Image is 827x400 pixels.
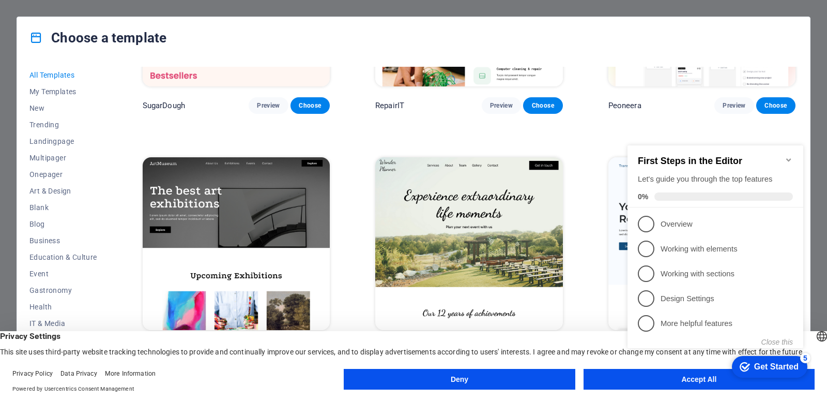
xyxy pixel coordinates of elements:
span: New [29,104,97,112]
p: Design Settings [37,161,161,172]
li: Working with sections [4,129,180,154]
button: IT & Media [29,315,97,332]
li: More helpful features [4,179,180,204]
span: Education & Culture [29,253,97,261]
p: RepairIT [375,100,404,111]
button: New [29,100,97,116]
span: Preview [723,101,745,110]
div: 5 [177,221,187,231]
span: Choose [531,101,554,110]
button: Preview [482,97,521,114]
span: Onepager [29,170,97,179]
button: Close this [138,206,170,214]
button: Art & Design [29,183,97,199]
button: Trending [29,116,97,133]
div: Get Started 5 items remaining, 0% complete [109,224,184,246]
img: Art Museum [143,157,330,330]
button: Choose [756,97,795,114]
button: Preview [714,97,754,114]
span: Choose [299,101,321,110]
p: Peoneera [608,100,641,111]
span: Art & Design [29,187,97,195]
p: More helpful features [37,186,161,197]
span: Business [29,236,97,245]
span: Event [29,270,97,278]
span: Trending [29,121,97,129]
span: Gastronomy [29,286,97,294]
button: Event [29,265,97,282]
button: Blog [29,216,97,232]
img: Wonder Planner [375,157,562,330]
p: Working with sections [37,137,161,147]
span: Preview [490,101,513,110]
div: Let's guide you through the top features [14,42,170,53]
div: Minimize checklist [161,24,170,32]
span: Multipager [29,154,97,162]
li: Overview [4,80,180,105]
p: Working with elements [37,112,161,123]
button: Health [29,299,97,315]
button: Business [29,232,97,249]
h4: Choose a template [29,29,166,46]
p: Overview [37,87,161,98]
button: Landingpage [29,133,97,150]
h2: First Steps in the Editor [14,24,170,35]
p: SugarDough [143,100,185,111]
div: Get Started [131,230,175,240]
span: Choose [764,101,787,110]
button: My Templates [29,83,97,100]
button: Gastronomy [29,282,97,299]
button: Onepager [29,166,97,183]
button: All Templates [29,67,97,83]
img: Transportable [608,157,795,330]
span: Blog [29,220,97,228]
li: Design Settings [4,154,180,179]
span: Landingpage [29,137,97,145]
span: Preview [257,101,280,110]
button: Education & Culture [29,249,97,265]
button: Choose [523,97,562,114]
span: Health [29,303,97,311]
li: Working with elements [4,105,180,129]
span: Blank [29,203,97,212]
span: 0% [14,61,31,69]
button: Multipager [29,150,97,166]
span: My Templates [29,87,97,96]
button: Choose [290,97,330,114]
span: IT & Media [29,319,97,328]
button: Preview [249,97,288,114]
span: All Templates [29,71,97,79]
button: Blank [29,199,97,216]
